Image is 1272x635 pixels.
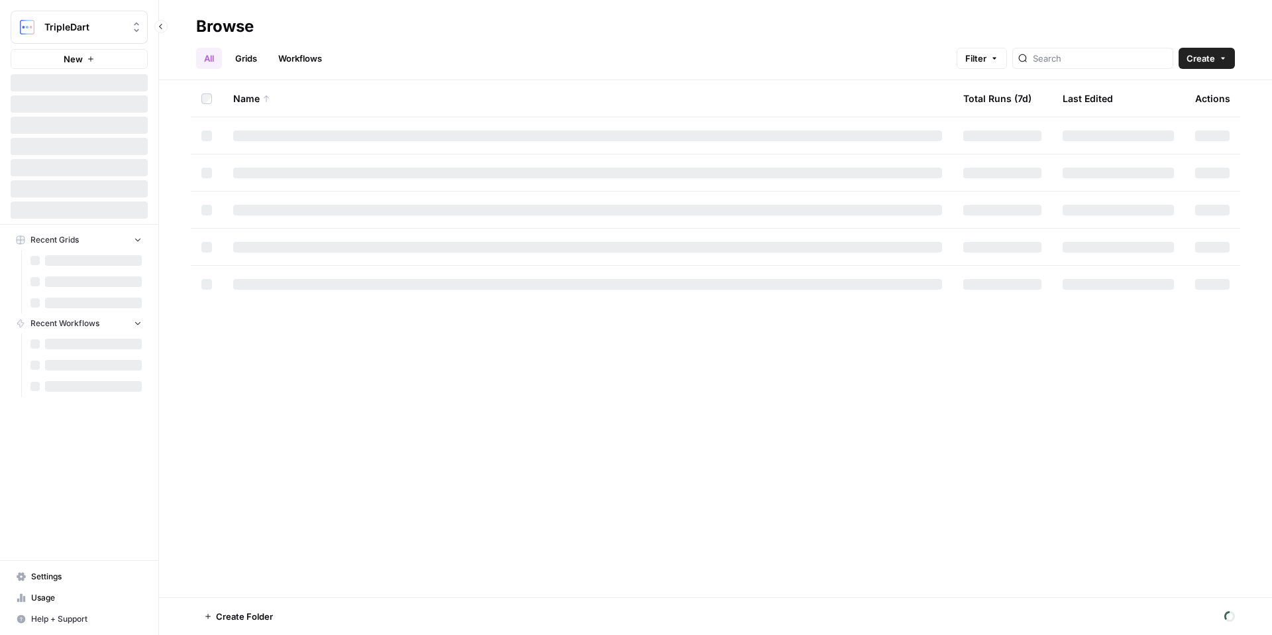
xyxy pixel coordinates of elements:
button: Create Folder [196,606,281,627]
span: Create Folder [216,610,273,623]
a: Usage [11,587,148,608]
span: Recent Workflows [30,317,99,329]
button: Create [1179,48,1235,69]
div: Total Runs (7d) [963,80,1032,117]
div: Name [233,80,942,117]
span: New [64,52,83,66]
div: Actions [1195,80,1230,117]
span: Help + Support [31,613,142,625]
span: Recent Grids [30,234,79,246]
a: All [196,48,222,69]
button: Recent Grids [11,230,148,250]
div: Browse [196,16,254,37]
a: Settings [11,566,148,587]
span: Settings [31,571,142,583]
img: TripleDart Logo [15,15,39,39]
input: Search [1033,52,1167,65]
span: Filter [965,52,986,65]
a: Workflows [270,48,330,69]
button: Workspace: TripleDart [11,11,148,44]
span: TripleDart [44,21,125,34]
button: Recent Workflows [11,314,148,333]
a: Grids [227,48,265,69]
button: New [11,49,148,69]
button: Help + Support [11,608,148,630]
div: Last Edited [1063,80,1113,117]
span: Create [1187,52,1215,65]
button: Filter [957,48,1007,69]
span: Usage [31,592,142,604]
